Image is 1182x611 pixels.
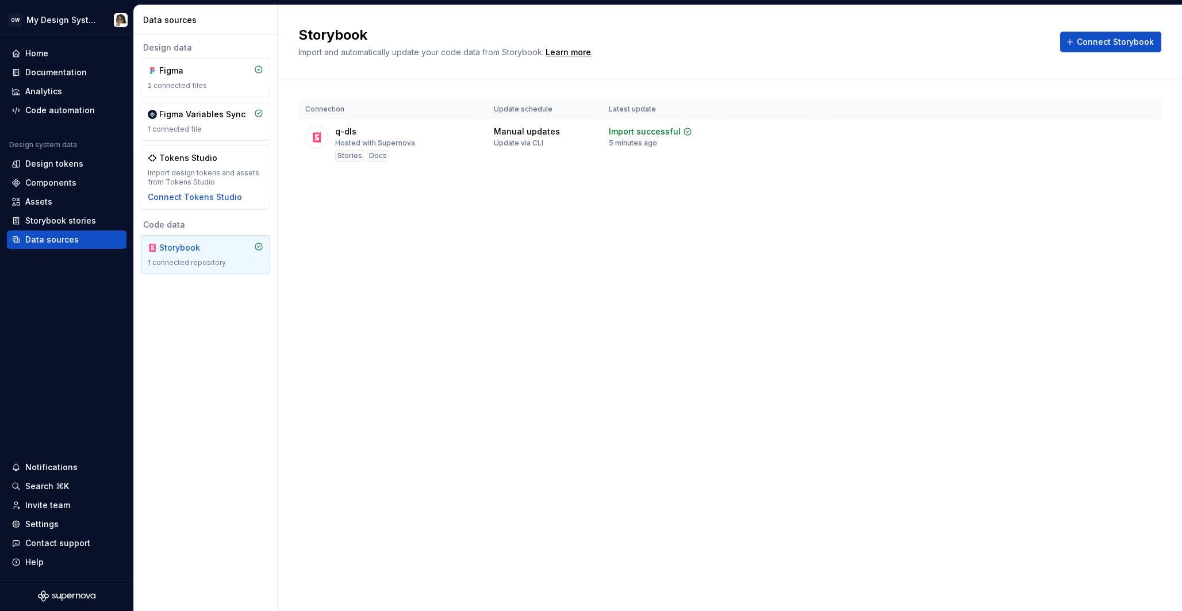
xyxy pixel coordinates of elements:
div: Storybook stories [25,215,96,226]
div: Stories [335,150,364,162]
div: Components [25,177,76,189]
a: Learn more [546,47,591,58]
a: Assets [7,193,126,211]
div: Analytics [25,86,62,97]
div: 1 connected file [148,125,263,134]
div: Manual updates [494,126,560,137]
div: Search ⌘K [25,481,69,492]
div: 2 connected files [148,81,263,90]
div: Data sources [143,14,273,26]
button: Notifications [7,458,126,476]
span: Import and automatically update your code data from Storybook. [298,47,544,57]
div: GW [8,13,22,27]
button: Search ⌘K [7,477,126,495]
div: Documentation [25,67,87,78]
button: GWMy Design SystemJessica [2,7,131,32]
div: Home [25,48,48,59]
div: Import design tokens and assets from Tokens Studio [148,168,263,187]
div: 5 minutes ago [609,139,657,148]
div: Code automation [25,105,95,116]
a: Tokens StudioImport design tokens and assets from Tokens StudioConnect Tokens Studio [141,145,270,210]
div: Design system data [9,140,77,149]
button: Connect Tokens Studio [148,191,242,203]
div: Import successful [609,126,681,137]
div: Invite team [25,499,70,511]
div: Figma Variables Sync [159,109,245,120]
img: Jessica [114,13,128,27]
div: Storybook [159,242,214,253]
a: Analytics [7,82,126,101]
div: My Design System [26,14,100,26]
a: Code automation [7,101,126,120]
a: Settings [7,515,126,533]
a: Storybook1 connected repository [141,235,270,274]
div: Design tokens [25,158,83,170]
div: Design data [141,42,270,53]
div: Data sources [25,234,79,245]
div: Tokens Studio [159,152,217,164]
button: Contact support [7,534,126,552]
a: Design tokens [7,155,126,173]
a: Documentation [7,63,126,82]
div: Hosted with Supernova [335,139,415,148]
th: Update schedule [487,100,602,119]
div: 1 connected repository [148,258,263,267]
a: Storybook stories [7,212,126,230]
span: Connect Storybook [1077,36,1154,48]
div: Figma [159,65,214,76]
a: Home [7,44,126,63]
div: Code data [141,219,270,230]
div: Settings [25,518,59,530]
button: Help [7,553,126,571]
div: Update via CLI [494,139,543,148]
button: Connect Storybook [1060,32,1161,52]
div: Notifications [25,462,78,473]
a: Figma Variables Sync1 connected file [141,102,270,141]
a: Data sources [7,230,126,249]
div: Help [25,556,44,568]
a: Components [7,174,126,192]
div: Docs [367,150,389,162]
div: Contact support [25,537,90,549]
th: Latest update [602,100,722,119]
div: Assets [25,196,52,207]
h2: Storybook [298,26,1046,44]
svg: Supernova Logo [38,590,95,602]
a: Invite team [7,496,126,514]
a: Figma2 connected files [141,58,270,97]
th: Connection [298,100,487,119]
span: . [544,48,593,57]
div: q-dls [335,126,356,137]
